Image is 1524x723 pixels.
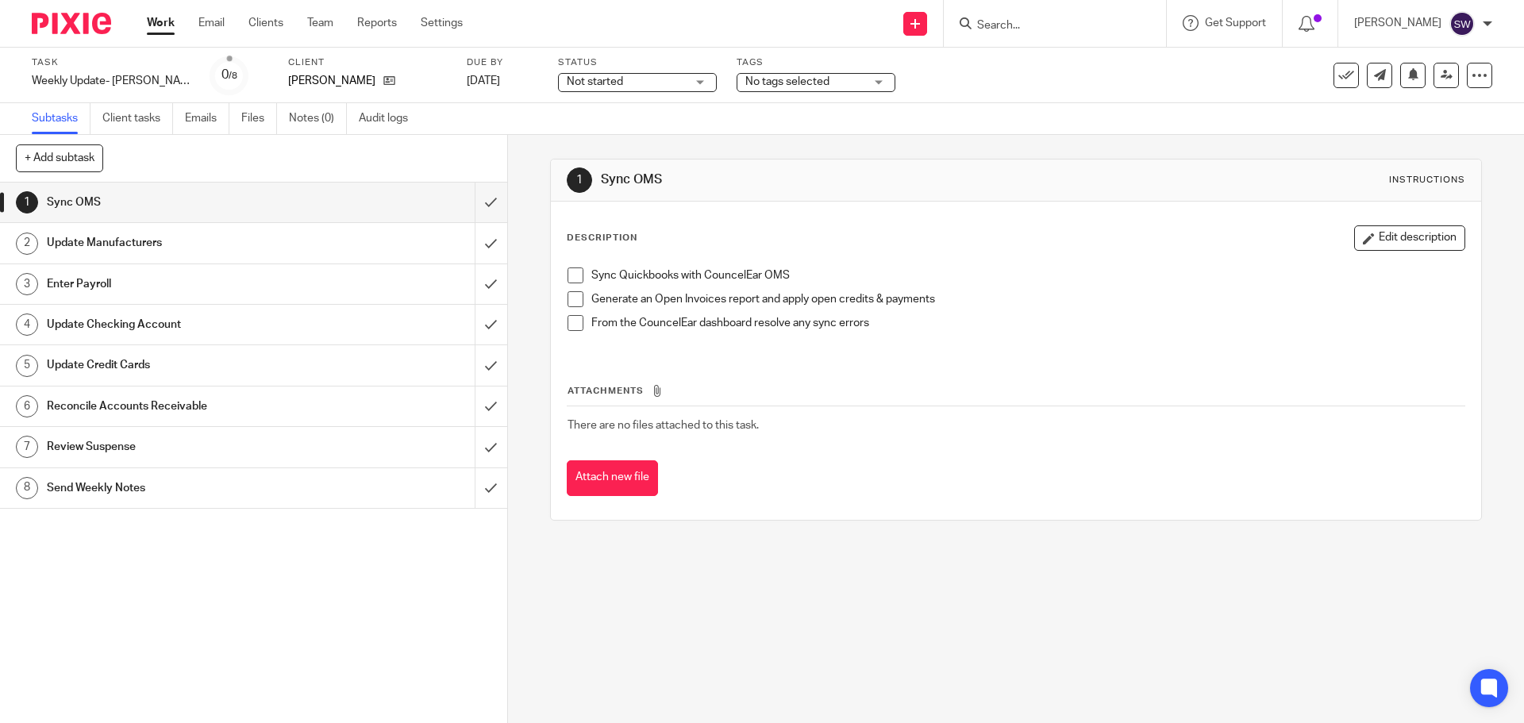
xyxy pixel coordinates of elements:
a: Client tasks [102,103,173,134]
a: Emails [185,103,229,134]
small: /8 [229,71,237,80]
div: 5 [16,355,38,377]
a: Work [147,15,175,31]
button: + Add subtask [16,144,103,171]
button: Edit description [1354,225,1465,251]
p: Sync Quickbooks with CouncelEar OMS [591,267,1464,283]
div: Instructions [1389,174,1465,187]
input: Search [976,19,1118,33]
div: 2 [16,233,38,255]
a: Notes (0) [289,103,347,134]
span: Attachments [568,386,644,395]
label: Status [558,56,717,69]
span: Get Support [1205,17,1266,29]
p: Generate an Open Invoices report and apply open credits & payments [591,291,1464,307]
h1: Update Manufacturers [47,231,321,255]
div: 8 [16,477,38,499]
h1: Review Suspense [47,435,321,459]
label: Client [288,56,447,69]
h1: Update Checking Account [47,313,321,337]
a: Email [198,15,225,31]
span: Not started [567,76,623,87]
p: Description [567,232,637,244]
div: 0 [221,66,237,84]
h1: Sync OMS [47,190,321,214]
a: Clients [248,15,283,31]
label: Task [32,56,190,69]
div: 4 [16,313,38,336]
h1: Reconcile Accounts Receivable [47,394,321,418]
p: [PERSON_NAME] [1354,15,1441,31]
div: Weekly Update- Cantera-Moore [32,73,190,89]
h1: Update Credit Cards [47,353,321,377]
h1: Sync OMS [601,171,1050,188]
a: Team [307,15,333,31]
a: Settings [421,15,463,31]
div: 3 [16,273,38,295]
a: Subtasks [32,103,90,134]
div: 6 [16,395,38,417]
span: No tags selected [745,76,829,87]
a: Audit logs [359,103,420,134]
div: 1 [16,191,38,213]
div: 1 [567,167,592,193]
h1: Enter Payroll [47,272,321,296]
label: Tags [737,56,895,69]
a: Files [241,103,277,134]
p: [PERSON_NAME] [288,73,375,89]
span: [DATE] [467,75,500,87]
img: svg%3E [1449,11,1475,37]
span: There are no files attached to this task. [568,420,759,431]
div: Weekly Update- [PERSON_NAME] [32,73,190,89]
div: 7 [16,436,38,458]
button: Attach new file [567,460,658,496]
img: Pixie [32,13,111,34]
label: Due by [467,56,538,69]
p: From the CouncelEar dashboard resolve any sync errors [591,315,1464,331]
h1: Send Weekly Notes [47,476,321,500]
a: Reports [357,15,397,31]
